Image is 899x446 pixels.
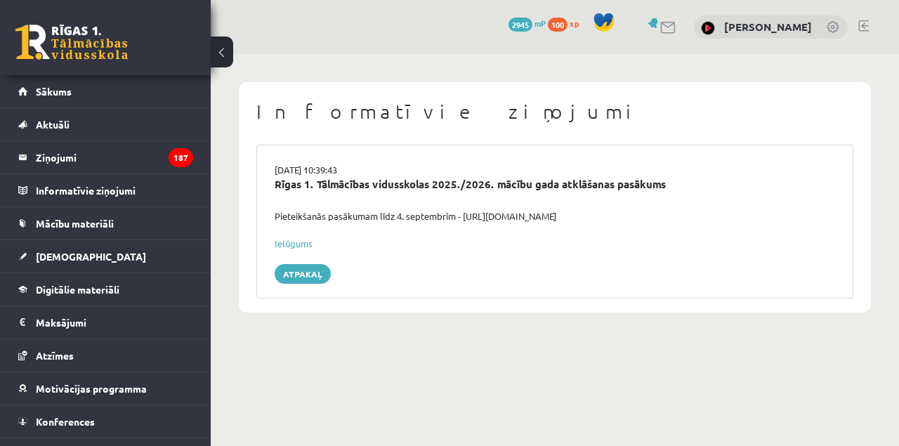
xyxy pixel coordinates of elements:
a: Atpakaļ [275,264,331,284]
div: [DATE] 10:39:43 [264,163,846,177]
a: [DEMOGRAPHIC_DATA] [18,240,193,273]
a: Sākums [18,75,193,107]
span: 2945 [508,18,532,32]
span: Digitālie materiāli [36,283,119,296]
span: mP [534,18,546,29]
a: Aktuāli [18,108,193,140]
i: 187 [169,148,193,167]
a: Konferences [18,405,193,438]
span: Atzīmes [36,349,74,362]
legend: Maksājumi [36,306,193,339]
span: Mācību materiāli [36,217,114,230]
a: Ielūgums [275,237,313,249]
a: Motivācijas programma [18,372,193,405]
a: [PERSON_NAME] [724,20,812,34]
legend: Ziņojumi [36,141,193,173]
a: Digitālie materiāli [18,273,193,306]
a: Ziņojumi187 [18,141,193,173]
a: Mācību materiāli [18,207,193,240]
div: Rīgas 1. Tālmācības vidusskolas 2025./2026. mācību gada atklāšanas pasākums [275,176,835,192]
span: Konferences [36,415,95,428]
a: Atzīmes [18,339,193,372]
legend: Informatīvie ziņojumi [36,174,193,206]
a: 2945 mP [508,18,546,29]
span: Sākums [36,85,72,98]
a: Rīgas 1. Tālmācības vidusskola [15,25,128,60]
img: Marija Gudrenika [701,21,715,35]
h1: Informatīvie ziņojumi [256,100,853,124]
span: Motivācijas programma [36,382,147,395]
span: [DEMOGRAPHIC_DATA] [36,250,146,263]
a: 100 xp [548,18,586,29]
span: Aktuāli [36,118,70,131]
a: Informatīvie ziņojumi [18,174,193,206]
span: 100 [548,18,567,32]
div: Pieteikšanās pasākumam līdz 4. septembrim - [URL][DOMAIN_NAME] [264,209,846,223]
span: xp [570,18,579,29]
a: Maksājumi [18,306,193,339]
